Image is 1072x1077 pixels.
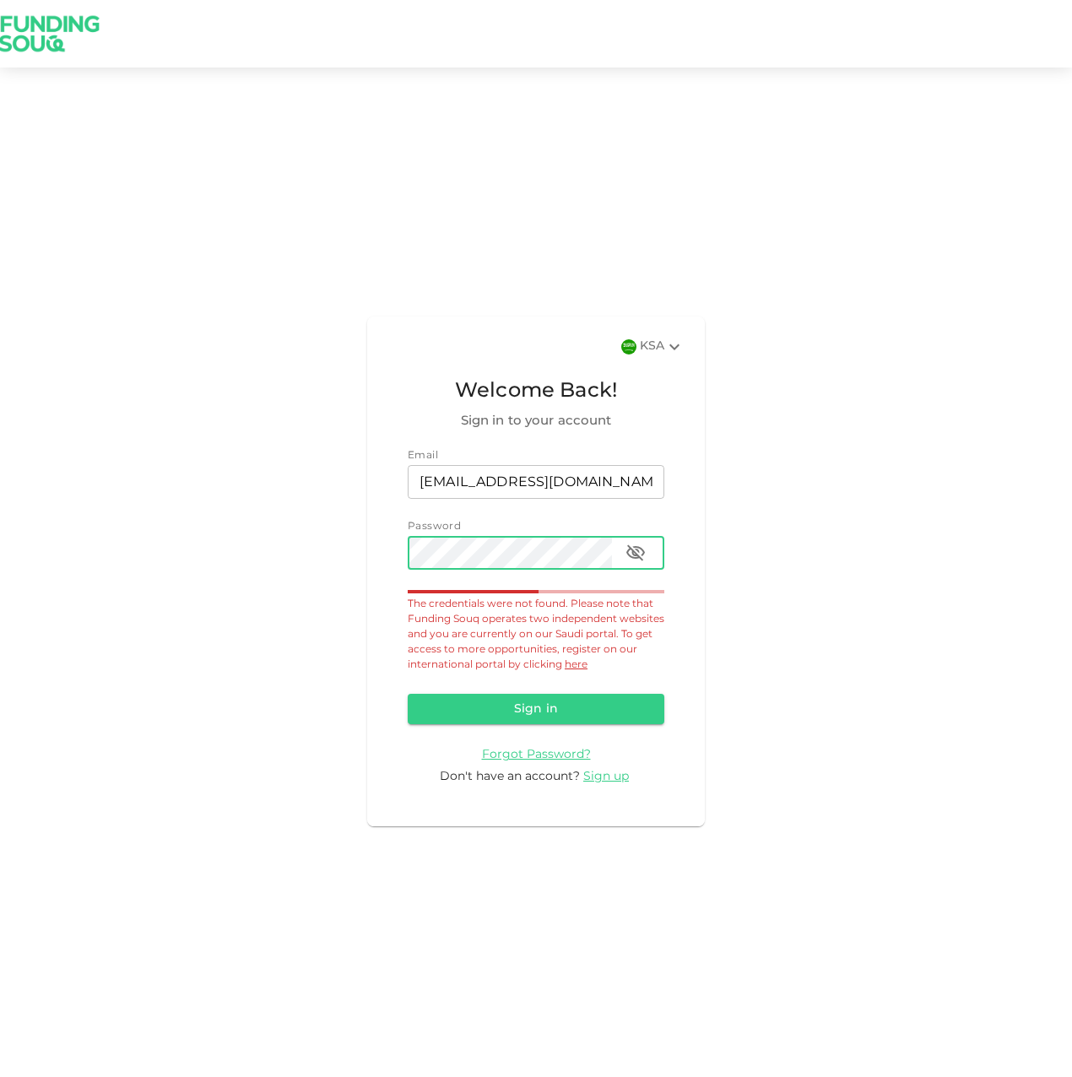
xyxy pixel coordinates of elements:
[408,536,612,570] input: password
[583,771,629,782] span: Sign up
[408,522,461,532] span: Password
[408,411,664,431] span: Sign in to your account
[408,376,664,408] span: Welcome Back!
[621,339,636,354] img: flag-sa.b9a346574cdc8950dd34b50780441f57.svg
[408,451,438,461] span: Email
[440,771,580,782] span: Don't have an account?
[640,337,685,357] div: KSA
[408,465,664,499] input: email
[408,599,664,670] span: The credentials were not found. Please note that Funding Souq operates two independent websites a...
[482,748,591,760] a: Forgot Password?
[565,660,587,670] a: here
[482,749,591,760] span: Forgot Password?
[408,694,664,724] button: Sign in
